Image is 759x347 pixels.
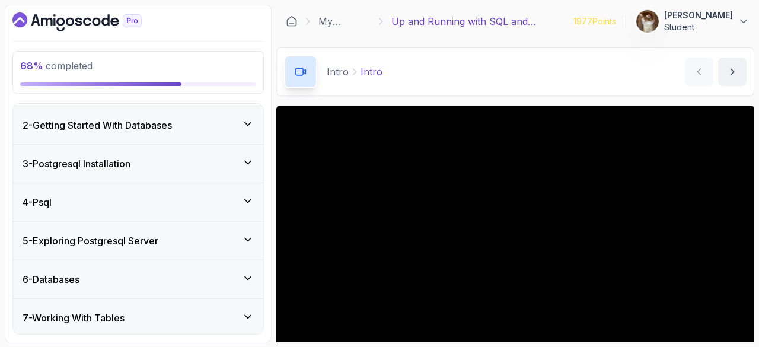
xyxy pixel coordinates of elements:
[573,15,616,27] p: 1977 Points
[23,118,172,132] h3: 2 - Getting Started With Databases
[13,145,263,183] button: 3-Postgresql Installation
[13,222,263,260] button: 5-Exploring Postgresql Server
[20,60,93,72] span: completed
[23,157,130,171] h3: 3 - Postgresql Installation
[13,183,263,221] button: 4-Psql
[286,15,298,27] a: Dashboard
[23,272,79,286] h3: 6 - Databases
[13,299,263,337] button: 7-Working With Tables
[664,9,733,21] p: [PERSON_NAME]
[361,65,382,79] p: Intro
[718,58,747,86] button: next content
[20,60,43,72] span: 68 %
[327,65,349,79] p: Intro
[13,106,263,144] button: 2-Getting Started With Databases
[318,14,371,28] a: My Courses
[685,58,713,86] button: previous content
[23,195,52,209] h3: 4 - Psql
[23,311,125,325] h3: 7 - Working With Tables
[636,9,750,33] button: user profile image[PERSON_NAME]Student
[12,12,169,31] a: Dashboard
[13,260,263,298] button: 6-Databases
[664,21,733,33] p: Student
[636,10,659,33] img: user profile image
[23,234,158,248] h3: 5 - Exploring Postgresql Server
[391,14,569,28] p: Up and Running with SQL and Databases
